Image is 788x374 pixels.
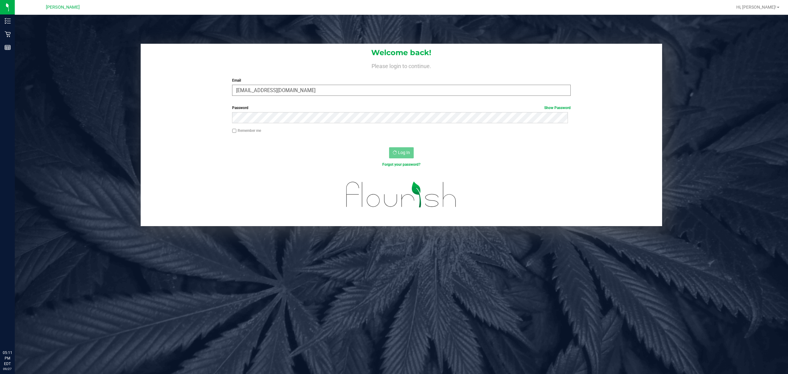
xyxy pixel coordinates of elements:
label: Email [232,78,571,83]
p: 09/27 [3,367,12,371]
img: flourish_logo.svg [336,174,467,216]
h1: Welcome back! [141,49,662,57]
input: Remember me [232,129,236,133]
a: Show Password [544,106,571,110]
p: 05:11 PM EDT [3,350,12,367]
span: Log In [398,150,410,155]
span: Hi, [PERSON_NAME]! [736,5,776,10]
inline-svg: Inventory [5,18,11,24]
h4: Please login to continue. [141,62,662,69]
span: Password [232,106,248,110]
a: Forgot your password? [382,162,420,167]
inline-svg: Reports [5,44,11,51]
label: Remember me [232,128,261,133]
span: [PERSON_NAME] [46,5,80,10]
inline-svg: Retail [5,31,11,37]
button: Log In [389,147,414,158]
